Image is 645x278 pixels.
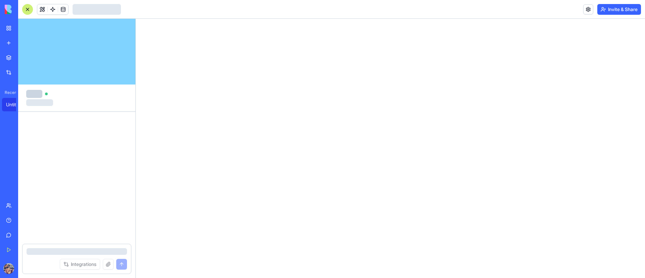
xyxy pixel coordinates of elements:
a: Untitled App [2,98,29,111]
div: Untitled App [6,101,25,108]
span: Recent [2,90,16,95]
img: logo [5,5,46,14]
img: ACg8ocLEedVz9_R751OWApM-2dCAL-aYkyQMwQeNWPGVBW24SB2qGOut=s96-c [3,263,14,274]
button: Invite & Share [597,4,641,15]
